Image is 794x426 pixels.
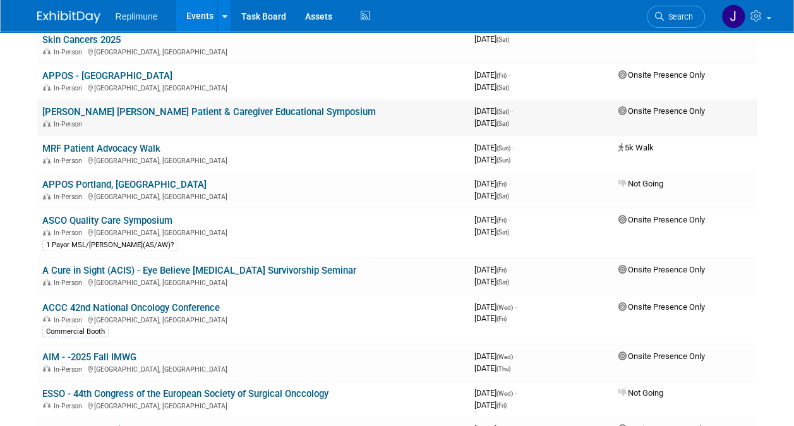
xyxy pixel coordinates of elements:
div: Commercial Booth [42,326,109,337]
span: In-Person [54,401,86,410]
span: Onsite Presence Only [618,215,705,224]
a: APPOS - [GEOGRAPHIC_DATA] [42,70,172,82]
span: [DATE] [474,155,510,164]
span: In-Person [54,157,86,165]
div: [GEOGRAPHIC_DATA], [GEOGRAPHIC_DATA] [42,363,464,373]
div: [GEOGRAPHIC_DATA], [GEOGRAPHIC_DATA] [42,155,464,165]
img: Jacqueline Smith [721,4,745,28]
span: [DATE] [474,179,510,188]
a: MRF Patient Advocacy Walk [42,143,160,154]
span: Onsite Presence Only [618,106,705,116]
span: - [508,70,510,80]
span: In-Person [54,315,86,324]
span: (Sat) [496,84,509,91]
span: [DATE] [474,106,513,116]
div: [GEOGRAPHIC_DATA], [GEOGRAPHIC_DATA] [42,277,464,287]
span: - [515,387,517,397]
span: - [511,106,513,116]
span: - [508,179,510,188]
span: Replimune [116,11,158,21]
a: ESSO - 44th Congress of the European Society of Surgical Onccology [42,387,328,399]
span: [DATE] [474,363,510,372]
span: [DATE] [474,277,509,286]
span: - [512,143,514,152]
span: Onsite Presence Only [618,70,705,80]
span: Not Going [618,387,663,397]
span: (Sun) [496,157,510,164]
a: Search [647,6,705,28]
span: (Sat) [496,120,509,127]
img: In-Person Event [43,365,51,371]
a: ACCC 42nd National Oncology Conference [42,301,220,313]
img: In-Person Event [43,279,51,285]
span: In-Person [54,279,86,287]
span: [DATE] [474,82,509,92]
a: APPOS Portland, [GEOGRAPHIC_DATA] [42,179,207,190]
a: Cours Saint [PERSON_NAME] sur les cancers de la peau - The 2nd St-[PERSON_NAME] Course on Skin Ca... [42,22,451,46]
span: In-Person [54,365,86,373]
img: In-Person Event [43,48,51,54]
span: Search [664,12,693,21]
span: Onsite Presence Only [618,265,705,274]
span: (Wed) [496,303,513,310]
span: (Sun) [496,145,510,152]
span: (Sat) [496,36,509,43]
span: (Fri) [496,315,507,322]
img: In-Person Event [43,315,51,322]
span: [DATE] [474,301,517,311]
span: [DATE] [474,143,514,152]
img: In-Person Event [43,229,51,235]
span: [DATE] [474,191,509,200]
span: (Fri) [496,267,507,274]
span: (Wed) [496,389,513,396]
span: - [515,301,517,311]
span: In-Person [54,193,86,201]
span: - [515,351,517,360]
span: [DATE] [474,70,510,80]
img: In-Person Event [43,157,51,163]
div: [GEOGRAPHIC_DATA], [GEOGRAPHIC_DATA] [42,46,464,56]
img: In-Person Event [43,84,51,90]
div: 1 Payor MSL/[PERSON_NAME](AS/AW)? [42,240,177,251]
span: In-Person [54,229,86,237]
span: [DATE] [474,399,507,409]
span: [DATE] [474,265,510,274]
a: A Cure in Sight (ACIS) - Eye Believe [MEDICAL_DATA] Survivorship Seminar [42,265,356,276]
span: [DATE] [474,34,509,44]
div: [GEOGRAPHIC_DATA], [GEOGRAPHIC_DATA] [42,313,464,324]
a: [PERSON_NAME] [PERSON_NAME] Patient & Caregiver Educational Symposium [42,106,376,118]
span: [DATE] [474,313,507,322]
span: (Sat) [496,193,509,200]
span: (Fri) [496,217,507,224]
span: - [508,215,510,224]
span: Onsite Presence Only [618,351,705,360]
span: [DATE] [474,387,517,397]
span: In-Person [54,84,86,92]
span: - [508,265,510,274]
div: [GEOGRAPHIC_DATA], [GEOGRAPHIC_DATA] [42,399,464,410]
div: [GEOGRAPHIC_DATA], [GEOGRAPHIC_DATA] [42,82,464,92]
span: (Sat) [496,279,509,286]
span: Onsite Presence Only [618,301,705,311]
img: In-Person Event [43,193,51,199]
img: In-Person Event [43,120,51,126]
a: AIM - -2025 Fall IMWG [42,351,136,362]
img: ExhibitDay [37,11,100,23]
span: (Sat) [496,229,509,236]
a: ASCO Quality Care Symposium [42,215,172,226]
span: In-Person [54,48,86,56]
div: [GEOGRAPHIC_DATA], [GEOGRAPHIC_DATA] [42,227,464,237]
span: (Thu) [496,365,510,372]
span: (Fri) [496,72,507,79]
span: (Sat) [496,108,509,115]
span: 5k Walk [618,143,654,152]
span: (Fri) [496,181,507,188]
span: [DATE] [474,215,510,224]
span: [DATE] [474,118,509,128]
span: [DATE] [474,351,517,360]
span: (Fri) [496,401,507,408]
span: [DATE] [474,227,509,236]
img: In-Person Event [43,401,51,408]
div: [GEOGRAPHIC_DATA], [GEOGRAPHIC_DATA] [42,191,464,201]
span: (Wed) [496,353,513,360]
